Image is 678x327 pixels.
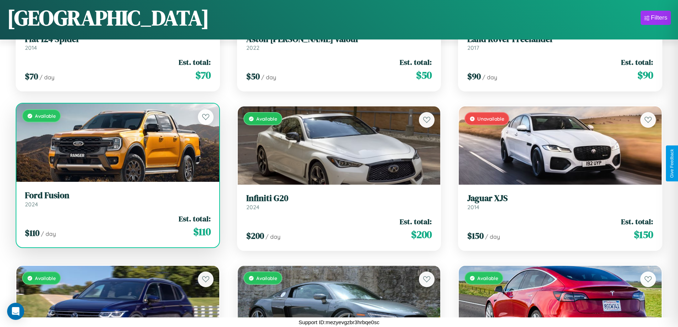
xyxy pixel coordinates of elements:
h1: [GEOGRAPHIC_DATA] [7,3,209,32]
span: Available [35,275,56,281]
span: $ 110 [193,225,211,239]
div: Give Feedback [669,149,674,178]
span: / day [482,74,497,81]
span: $ 200 [246,230,264,242]
h3: Infiniti G20 [246,193,432,204]
span: 2014 [467,204,479,211]
span: Est. total: [621,57,653,67]
span: Est. total: [400,216,432,227]
a: Ford Fusion2024 [25,190,211,208]
span: $ 70 [25,70,38,82]
p: Support ID: mezyevgzbr3hrbqe0sc [299,317,379,327]
span: 2024 [246,204,259,211]
h3: Aston [PERSON_NAME] Valour [246,34,432,44]
span: Est. total: [179,57,211,67]
span: / day [40,74,54,81]
span: 2014 [25,44,37,51]
span: / day [485,233,500,240]
div: Filters [651,14,667,21]
a: Fiat 124 Spider2014 [25,34,211,52]
span: $ 50 [416,68,432,82]
span: Available [35,113,56,119]
button: Filters [641,11,671,25]
span: $ 90 [637,68,653,82]
span: $ 200 [411,227,432,242]
span: $ 50 [246,70,260,82]
span: / day [266,233,280,240]
span: 2024 [25,201,38,208]
span: Est. total: [621,216,653,227]
a: Jaguar XJS2014 [467,193,653,211]
span: Unavailable [477,116,504,122]
span: Est. total: [400,57,432,67]
span: $ 110 [25,227,40,239]
a: Infiniti G202024 [246,193,432,211]
a: Aston [PERSON_NAME] Valour2022 [246,34,432,52]
span: Est. total: [179,213,211,224]
span: Available [256,116,277,122]
span: $ 70 [195,68,211,82]
h3: Jaguar XJS [467,193,653,204]
span: $ 150 [467,230,484,242]
span: / day [261,74,276,81]
a: Land Rover Freelander2017 [467,34,653,52]
h3: Ford Fusion [25,190,211,201]
span: Available [477,275,498,281]
span: $ 150 [634,227,653,242]
span: 2022 [246,44,259,51]
span: / day [41,230,56,237]
div: Open Intercom Messenger [7,303,24,320]
span: Available [256,275,277,281]
span: 2017 [467,44,479,51]
span: $ 90 [467,70,481,82]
